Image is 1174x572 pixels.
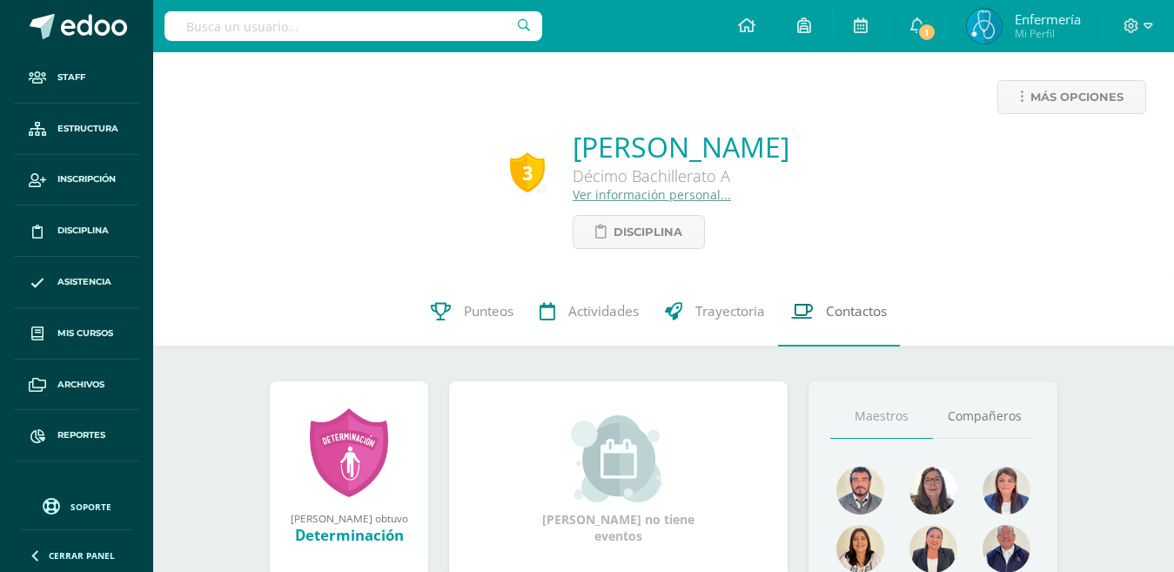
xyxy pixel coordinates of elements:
[21,494,132,517] a: Soporte
[983,467,1030,515] img: aefa6dbabf641819c41d1760b7b82962.png
[14,308,139,360] a: Mis cursos
[652,277,778,347] a: Trayectoria
[778,277,900,347] a: Contactos
[418,277,527,347] a: Punteos
[571,415,666,502] img: event_small.png
[1015,10,1081,28] span: Enfermería
[464,302,513,320] span: Punteos
[568,302,639,320] span: Actividades
[1030,81,1124,113] span: Más opciones
[573,186,731,203] a: Ver información personal...
[614,216,682,248] span: Disciplina
[57,172,116,186] span: Inscripción
[57,428,105,442] span: Reportes
[917,23,936,42] span: 1
[695,302,765,320] span: Trayectoria
[14,104,139,155] a: Estructura
[573,165,789,186] div: Décimo Bachillerato A
[573,215,705,249] a: Disciplina
[1015,26,1081,41] span: Mi Perfil
[14,410,139,461] a: Reportes
[164,11,542,41] input: Busca un usuario...
[57,71,85,84] span: Staff
[287,511,411,525] div: [PERSON_NAME] obtuvo
[70,501,111,513] span: Soporte
[57,224,109,238] span: Disciplina
[14,257,139,308] a: Asistencia
[14,360,139,411] a: Archivos
[573,128,789,165] a: [PERSON_NAME]
[532,415,706,544] div: [PERSON_NAME] no tiene eventos
[57,326,113,340] span: Mis cursos
[909,467,957,515] img: a4871f238fc6f9e1d7ed418e21754428.png
[836,467,884,515] img: bd51737d0f7db0a37ff170fbd9075162.png
[826,302,887,320] span: Contactos
[57,378,104,392] span: Archivos
[997,80,1146,114] a: Más opciones
[14,155,139,206] a: Inscripción
[49,549,115,562] span: Cerrar panel
[967,9,1002,44] img: aa4f30ea005d28cfb9f9341ec9462115.png
[510,152,545,192] div: 3
[14,205,139,257] a: Disciplina
[287,525,411,545] div: Determinación
[830,394,933,439] a: Maestros
[14,52,139,104] a: Staff
[527,277,652,347] a: Actividades
[57,122,118,136] span: Estructura
[933,394,1036,439] a: Compañeros
[57,275,111,289] span: Asistencia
